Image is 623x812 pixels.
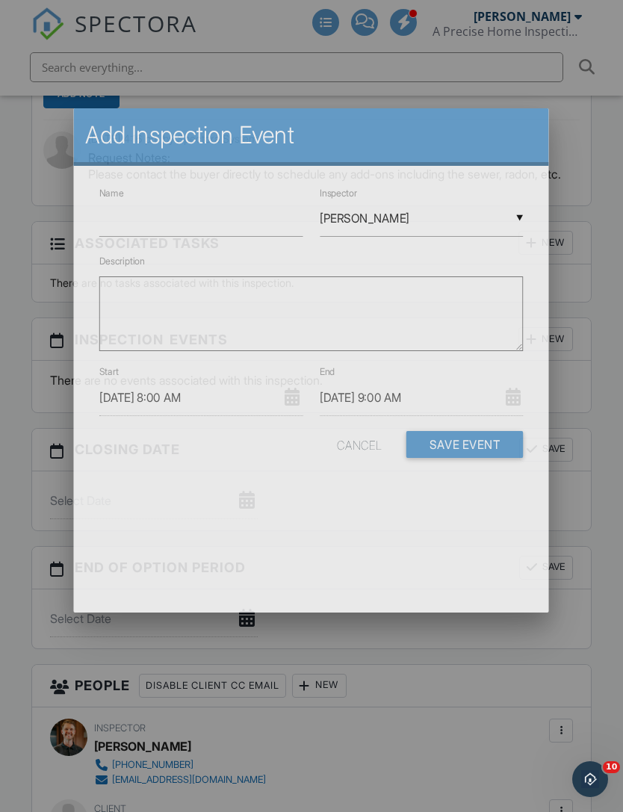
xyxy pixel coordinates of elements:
h2: Add Inspection Event [85,120,538,150]
iframe: Intercom live chat [572,761,608,797]
label: Name [99,187,123,199]
button: Save Event [406,431,523,458]
input: Select Date [320,379,523,416]
input: Select Date [99,379,303,416]
span: 10 [603,761,620,773]
label: End [320,367,335,378]
label: Start [99,367,119,378]
label: Inspector [320,187,357,199]
div: Cancel [337,431,382,458]
label: Description [99,256,145,267]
